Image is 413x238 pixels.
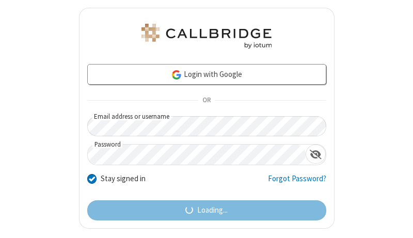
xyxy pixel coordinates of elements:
input: Email address or username [87,116,326,136]
div: Show password [306,145,326,164]
img: google-icon.png [171,69,182,81]
input: Password [88,145,306,165]
button: Loading... [87,200,326,221]
a: Forgot Password? [268,173,326,193]
span: Loading... [197,204,228,216]
img: Astra [139,24,274,49]
iframe: Chat [387,211,405,231]
label: Stay signed in [101,173,146,185]
a: Login with Google [87,64,326,85]
span: OR [198,93,215,108]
